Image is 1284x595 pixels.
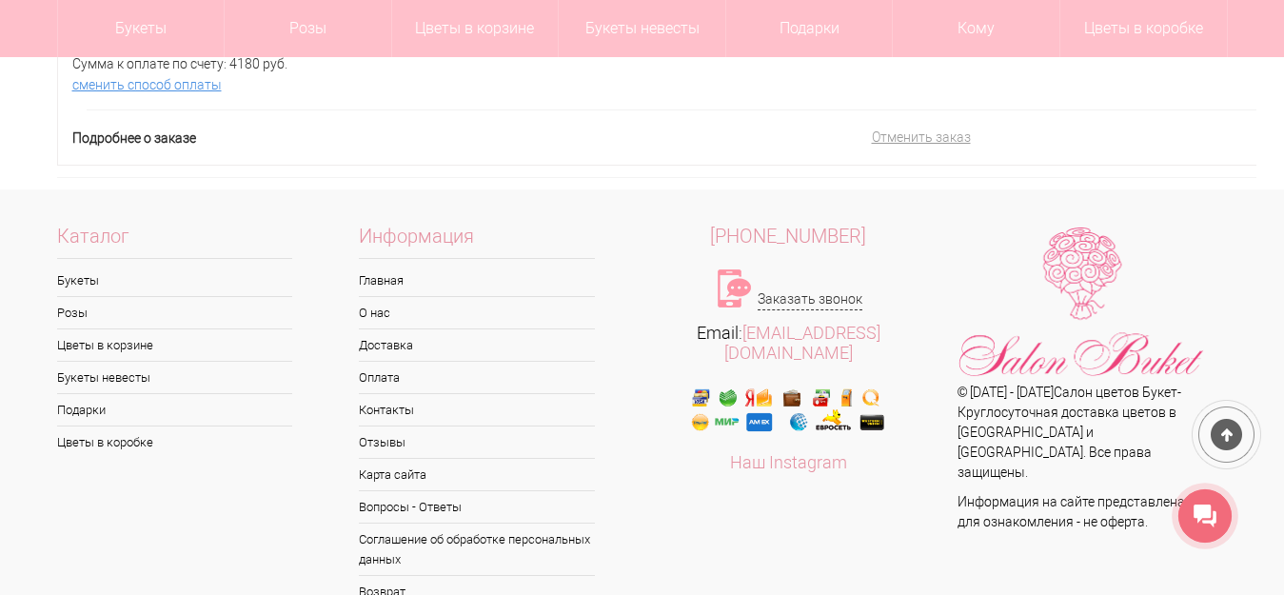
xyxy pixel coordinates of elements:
[359,491,595,523] a: Вопросы - Ответы
[57,362,293,393] a: Букеты невесты
[758,289,862,310] a: Заказать звонок
[642,323,936,363] div: Email:
[958,385,1181,480] span: © [DATE] - [DATE] - Круглосуточная доставка цветов в [GEOGRAPHIC_DATA] и [GEOGRAPHIC_DATA]. Все п...
[359,329,595,361] a: Доставка
[1054,385,1177,400] a: Салон цветов Букет
[359,362,595,393] a: Оплата
[710,225,866,248] span: [PHONE_NUMBER]
[57,394,293,426] a: Подарки
[359,459,595,490] a: Карта сайта
[642,227,936,247] a: [PHONE_NUMBER]
[57,426,293,458] a: Цветы в коробке
[229,56,287,71] span: 4180 руб.
[872,129,971,145] a: Отменить заказ
[72,130,196,146] a: Подробнее о заказе
[57,265,293,296] a: Букеты
[57,297,293,328] a: Розы
[730,452,847,472] a: Наш Instagram
[359,265,595,296] a: Главная
[359,394,595,426] a: Контакты
[359,297,595,328] a: О нас
[359,426,595,458] a: Отзывы
[359,524,595,575] a: Соглашение об обработке персональных данных
[72,77,972,92] a: сменить способ оплаты
[359,227,595,259] span: Информация
[958,227,1205,383] img: Цветы Нижний Новгород
[958,494,1185,529] span: Информация на сайте представлена для ознакомления - не оферта.
[72,56,227,71] span: Сумма к оплате по счету:
[724,323,880,363] a: [EMAIL_ADDRESS][DOMAIN_NAME]
[57,329,293,361] a: Цветы в корзине
[57,227,293,259] span: Каталог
